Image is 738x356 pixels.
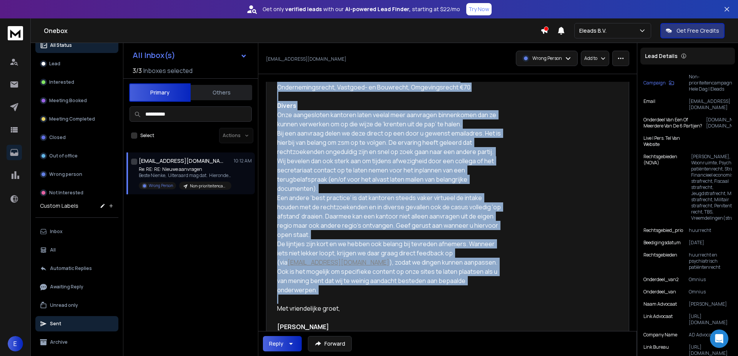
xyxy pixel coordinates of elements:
[35,56,118,71] button: Lead
[49,190,83,196] p: Not Interested
[308,336,352,351] button: Forward
[191,84,252,101] button: Others
[277,193,502,239] li: Een andere ‘best practice’ is dat kantoren steeds vaker virtueel de intake houden met de rechtzoe...
[50,229,63,235] p: Inbox
[660,23,725,38] button: Get Free Credits
[133,66,142,75] span: 3 / 3
[234,158,252,164] p: 10:12 AM
[35,111,118,127] button: Meeting Completed
[277,110,502,129] li: Onze aangesloten kantoren laten veelal meer aanvragen binnenkomen dan ze kunnen verwerken om op d...
[532,55,562,61] p: Wrong Person
[469,5,489,13] p: Try Now
[35,185,118,200] button: Not Interested
[49,153,78,159] p: Out of office
[35,75,118,90] button: Interested
[643,301,677,307] p: Naam Advocaat
[643,227,683,233] p: rechtsgebied_prio
[35,279,118,295] button: Awaiting Reply
[689,313,732,326] p: [URL][DOMAIN_NAME]
[263,5,460,13] p: Get only with our starting at $22/mo
[645,52,678,60] p: Lead Details
[50,339,68,345] p: Archive
[643,289,676,295] p: onderdeel_van
[35,224,118,239] button: Inbox
[345,5,411,13] strong: AI-powered Lead Finder,
[643,98,655,111] p: Email
[643,252,677,270] p: rechtsgebieden
[266,56,346,62] p: [EMAIL_ADDRESS][DOMAIN_NAME]
[579,27,610,35] p: Eleads B.V.
[643,277,679,283] p: onderdeel_van2
[643,74,674,92] button: Campaign
[689,74,732,92] p: Non-prioriteitencampagne Hele Dag | Eleads
[689,289,732,295] p: Omnius
[50,321,61,327] p: Sent
[139,157,223,165] h1: [EMAIL_ADDRESS][DOMAIN_NAME]
[49,61,60,67] p: Lead
[643,154,691,221] p: Rechtsgebieden (NOVA)
[133,51,175,59] h1: All Inbox(s)
[643,332,677,338] p: Company Name
[50,265,92,272] p: Automatic Replies
[689,240,732,246] p: [DATE]
[149,183,173,189] p: Wrong Person
[49,134,66,141] p: Closed
[689,277,732,283] p: Omnius
[139,172,231,179] p: Beste Nienke, Uiteraard mag dat. Hieronder tref
[35,167,118,182] button: Wrong person
[50,247,56,253] p: All
[277,304,502,313] div: Met vriendelijke groet,
[35,130,118,145] button: Closed
[691,154,732,221] p: [PERSON_NAME], Woonruimte, Psychiatrisch patiëntenrecht, Strafrecht, Financieel economisch strafr...
[49,171,82,177] p: Wrong person
[35,334,118,350] button: Archive
[49,79,74,85] p: Interested
[139,166,231,172] p: Re: RE: RE: Nieuwe aanvragen
[277,83,502,92] li: Ondernemingsrecht, Vastgoed- en Bouwrecht, Omgevingsrecht €70
[584,55,597,61] p: Add to
[643,313,673,326] p: Link Advocaat
[8,26,23,40] img: logo
[50,302,78,308] p: Unread only
[49,116,95,122] p: Meeting Completed
[35,38,118,53] button: All Status
[35,316,118,331] button: Sent
[143,66,193,75] h3: Inboxes selected
[35,93,118,108] button: Meeting Booked
[126,48,253,63] button: All Inbox(s)
[689,98,732,111] p: [EMAIL_ADDRESS][DOMAIN_NAME]
[689,332,732,338] p: AD Advocaten
[466,3,492,15] button: Try Now
[288,258,389,267] a: [EMAIL_ADDRESS][DOMAIN_NAME]
[50,42,72,48] p: All Status
[706,117,732,129] p: [DOMAIN_NAME], [DOMAIN_NAME]
[8,336,23,351] button: E
[643,135,692,147] p: Live | Pers. Tel van Website
[263,336,302,351] button: Reply
[49,98,87,104] p: Meeting Booked
[689,301,732,307] p: [PERSON_NAME]
[277,239,502,295] li: De lijntjes zijn kort en we hebben ook belang bij tevreden afnemers. Wanneer iets niet lekker loo...
[277,129,502,193] li: Bij een aanvraag delen we deze direct op een door u gewenst emailadres. Het is hierbij van belang...
[129,83,191,102] button: Primary
[35,298,118,313] button: Unread only
[35,242,118,258] button: All
[190,183,227,189] p: Non-prioriteitencampagne Hele Dag | Eleads
[676,27,719,35] p: Get Free Credits
[710,330,728,348] div: Open Intercom Messenger
[269,340,283,348] div: Reply
[50,284,83,290] p: Awaiting Reply
[277,323,329,331] strong: [PERSON_NAME]
[285,5,322,13] strong: verified leads
[277,101,296,110] strong: Divers
[40,202,78,210] h3: Custom Labels
[643,240,681,246] p: Beedigingsdatum
[689,252,732,270] p: huurrecht en psychiatrisch patiëntenrecht
[140,132,154,139] label: Select
[35,148,118,164] button: Out of office
[643,117,706,129] p: Onderdeel van een of meerdere van de 6 partijen?
[643,80,666,86] p: Campaign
